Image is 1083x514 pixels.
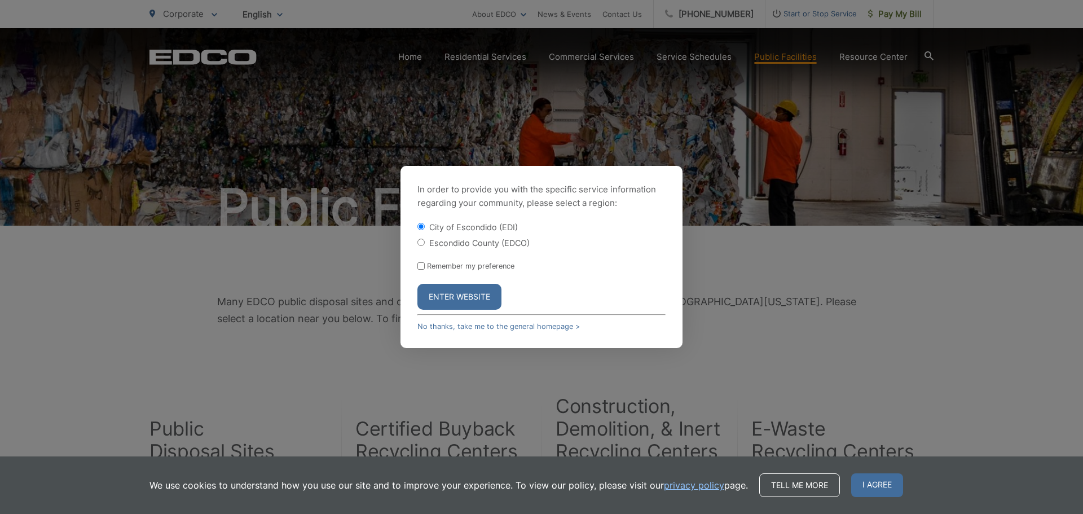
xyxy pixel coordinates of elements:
[427,262,514,270] label: Remember my preference
[429,222,518,232] label: City of Escondido (EDI)
[759,473,840,497] a: Tell me more
[149,478,748,492] p: We use cookies to understand how you use our site and to improve your experience. To view our pol...
[664,478,724,492] a: privacy policy
[417,284,501,310] button: Enter Website
[417,322,580,331] a: No thanks, take me to the general homepage >
[851,473,903,497] span: I agree
[429,238,530,248] label: Escondido County (EDCO)
[417,183,666,210] p: In order to provide you with the specific service information regarding your community, please se...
